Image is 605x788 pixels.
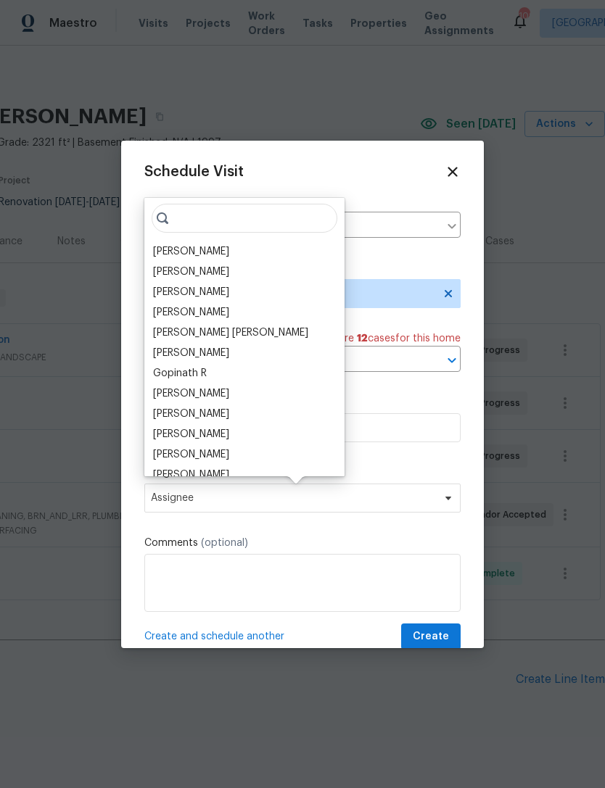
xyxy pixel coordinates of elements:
span: 12 [357,333,368,344]
span: (optional) [201,538,248,548]
label: Home [144,197,461,212]
div: Gopinath R [153,366,207,381]
label: Comments [144,536,461,550]
div: [PERSON_NAME] [153,305,229,320]
span: Schedule Visit [144,165,244,179]
span: Assignee [151,492,435,504]
div: [PERSON_NAME] [153,285,229,299]
div: [PERSON_NAME] [PERSON_NAME] [153,325,308,340]
div: [PERSON_NAME] [153,407,229,421]
button: Open [442,350,462,370]
div: [PERSON_NAME] [153,346,229,360]
div: [PERSON_NAME] [153,468,229,482]
span: Create [413,628,449,646]
button: Create [401,623,461,650]
div: [PERSON_NAME] [153,265,229,279]
div: [PERSON_NAME] [153,386,229,401]
div: [PERSON_NAME] [153,447,229,462]
div: [PERSON_NAME] [153,244,229,259]
div: [PERSON_NAME] [153,427,229,441]
span: Close [445,164,461,180]
span: There are case s for this home [311,331,461,346]
span: Create and schedule another [144,629,284,644]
